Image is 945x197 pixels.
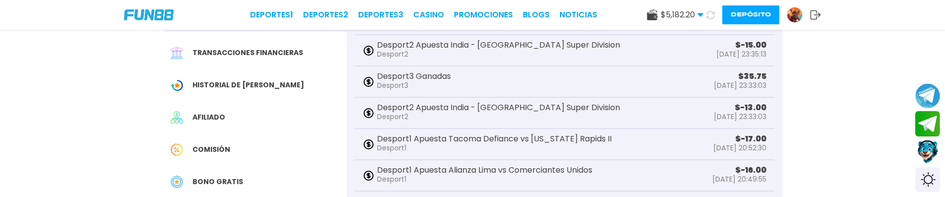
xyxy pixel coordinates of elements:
[661,9,703,21] span: $ 5,182.20
[915,139,940,165] button: Contact customer service
[192,80,304,90] span: Historial de [PERSON_NAME]
[124,9,174,20] img: Company Logo
[377,104,620,112] p: Desport2 Apuesta India - [GEOGRAPHIC_DATA] Super Division
[722,5,779,24] button: Depósito
[171,176,183,188] img: Free Bonus
[713,135,766,143] p: $ -17.00
[915,167,940,192] div: Switch theme
[250,9,293,21] a: Deportes1
[712,166,766,174] p: $ -16.00
[171,143,183,156] img: Commission
[192,177,243,187] span: Bono Gratis
[171,79,183,91] img: Wagering Transaction
[358,9,403,21] a: Deportes3
[713,143,766,153] p: [DATE] 20:52:30
[377,135,612,143] p: Desport1 Apuesta Tacoma Defiance vs [US_STATE] Rapids II
[171,47,183,59] img: Financial Transaction
[413,9,444,21] a: CASINO
[163,74,347,96] a: Wagering TransactionHistorial de [PERSON_NAME]
[716,49,766,60] p: [DATE] 23:35:13
[377,41,620,49] p: Desport2 Apuesta India - [GEOGRAPHIC_DATA] Super Division
[714,72,766,80] p: $ 35.75
[714,112,766,122] p: [DATE] 23:33:03
[560,9,597,21] a: NOTICIAS
[192,144,230,155] span: Comisión
[163,106,347,129] a: AffiliateAfiliado
[377,174,592,185] p: Desport1
[163,171,347,193] a: Free BonusBono Gratis
[377,80,451,91] p: Desport3
[787,7,810,23] a: Avatar
[163,42,347,64] a: Financial TransactionTransacciones financieras
[915,111,940,137] button: Join telegram
[377,143,612,153] p: Desport1
[377,112,620,122] p: Desport2
[163,138,347,161] a: CommissionComisión
[192,48,303,58] span: Transacciones financieras
[716,41,766,49] p: $ -15.00
[454,9,513,21] a: Promociones
[377,166,592,174] p: Desport1 Apuesta Alianza Lima vs Comerciantes Unidos
[523,9,550,21] a: BLOGS
[714,104,766,112] p: $ -13.00
[303,9,348,21] a: Deportes2
[787,7,802,22] img: Avatar
[915,83,940,109] button: Join telegram channel
[377,72,451,80] p: Desport3 Ganadas
[171,111,183,124] img: Affiliate
[377,49,620,60] p: Desport2
[192,112,225,123] span: Afiliado
[712,174,766,185] p: [DATE] 20:49:55
[714,80,766,91] p: [DATE] 23:33:03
